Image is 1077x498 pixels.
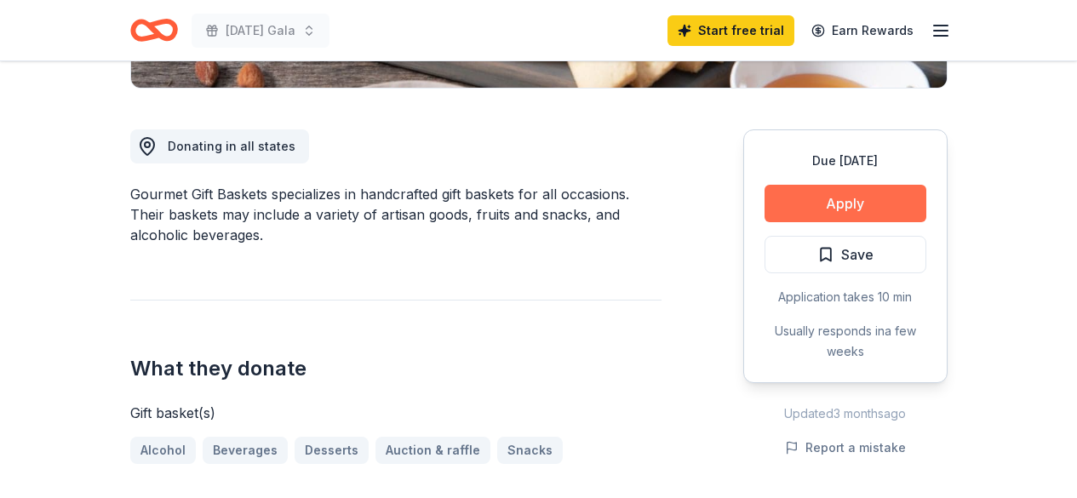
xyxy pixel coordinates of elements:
[130,184,662,245] div: Gourmet Gift Baskets specializes in handcrafted gift baskets for all occasions. Their baskets may...
[192,14,329,48] button: [DATE] Gala
[667,15,794,46] a: Start free trial
[765,236,926,273] button: Save
[168,139,295,153] span: Donating in all states
[765,151,926,171] div: Due [DATE]
[130,355,662,382] h2: What they donate
[203,437,288,464] a: Beverages
[765,185,926,222] button: Apply
[801,15,924,46] a: Earn Rewards
[130,437,196,464] a: Alcohol
[295,437,369,464] a: Desserts
[841,243,874,266] span: Save
[765,287,926,307] div: Application takes 10 min
[497,437,563,464] a: Snacks
[226,20,295,41] span: [DATE] Gala
[765,321,926,362] div: Usually responds in a few weeks
[743,404,948,424] div: Updated 3 months ago
[375,437,490,464] a: Auction & raffle
[130,403,662,423] div: Gift basket(s)
[130,10,178,50] a: Home
[785,438,906,458] button: Report a mistake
